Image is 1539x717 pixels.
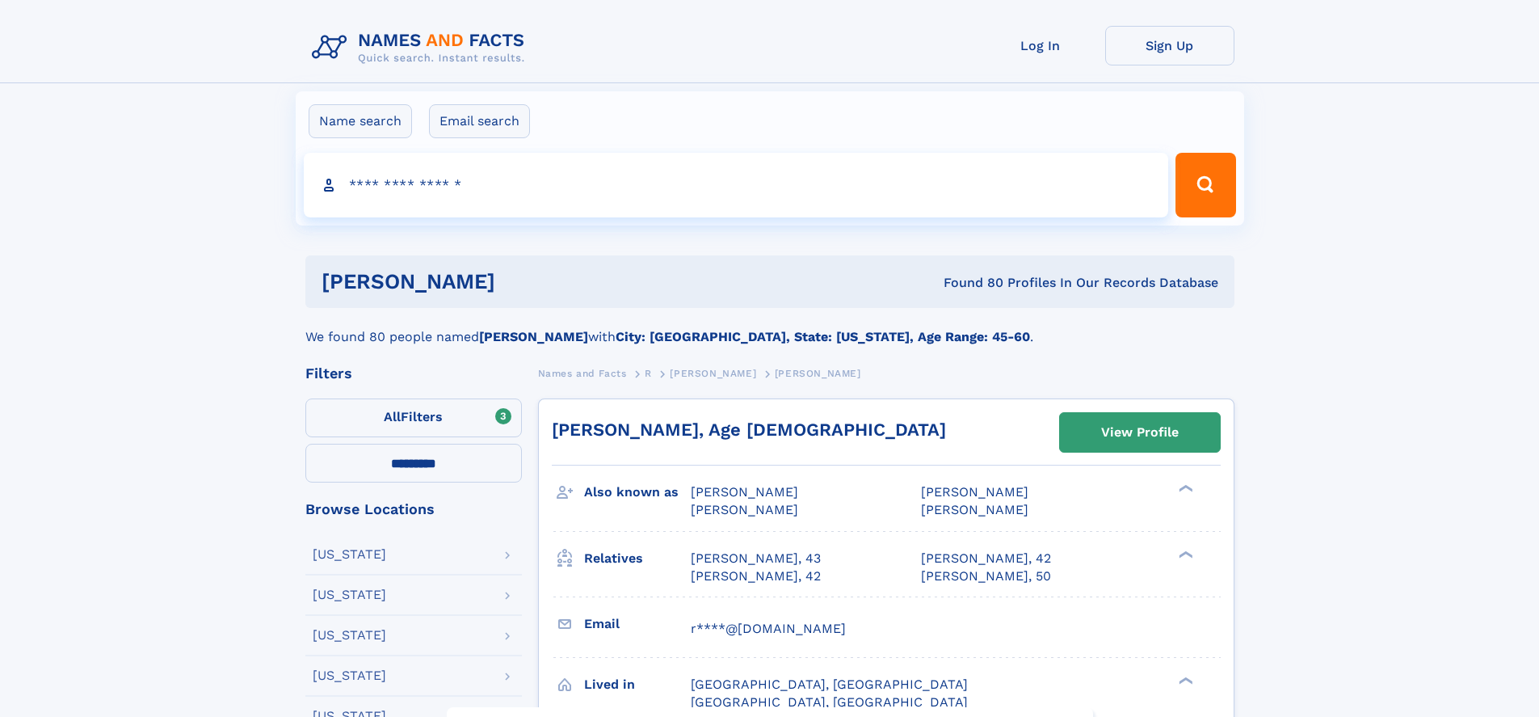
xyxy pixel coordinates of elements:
[584,671,691,698] h3: Lived in
[1175,549,1194,559] div: ❯
[691,677,968,692] span: [GEOGRAPHIC_DATA], [GEOGRAPHIC_DATA]
[670,363,756,383] a: [PERSON_NAME]
[691,502,798,517] span: [PERSON_NAME]
[921,567,1051,585] a: [PERSON_NAME], 50
[305,502,522,517] div: Browse Locations
[305,308,1234,347] div: We found 80 people named with .
[429,104,530,138] label: Email search
[921,484,1028,500] span: [PERSON_NAME]
[691,694,968,710] span: [GEOGRAPHIC_DATA], [GEOGRAPHIC_DATA]
[313,669,386,682] div: [US_STATE]
[1175,483,1194,494] div: ❯
[313,588,386,601] div: [US_STATE]
[305,26,538,70] img: Logo Names and Facts
[691,550,821,567] a: [PERSON_NAME], 43
[921,550,1051,567] a: [PERSON_NAME], 42
[775,368,861,379] span: [PERSON_NAME]
[584,610,691,638] h3: Email
[552,420,946,440] a: [PERSON_NAME], Age [DEMOGRAPHIC_DATA]
[921,502,1028,517] span: [PERSON_NAME]
[584,545,691,572] h3: Relatives
[322,272,720,292] h1: [PERSON_NAME]
[309,104,412,138] label: Name search
[313,548,386,561] div: [US_STATE]
[384,409,401,424] span: All
[719,274,1218,292] div: Found 80 Profiles In Our Records Database
[313,629,386,642] div: [US_STATE]
[538,363,627,383] a: Names and Facts
[691,484,798,500] span: [PERSON_NAME]
[645,368,652,379] span: R
[1175,675,1194,685] div: ❯
[691,567,821,585] a: [PERSON_NAME], 42
[1105,26,1234,65] a: Sign Up
[479,329,588,344] b: [PERSON_NAME]
[304,153,1169,217] input: search input
[584,479,691,506] h3: Also known as
[1060,413,1220,452] a: View Profile
[645,363,652,383] a: R
[305,399,522,437] label: Filters
[670,368,756,379] span: [PERSON_NAME]
[1101,414,1179,451] div: View Profile
[1175,153,1235,217] button: Search Button
[976,26,1105,65] a: Log In
[305,366,522,381] div: Filters
[616,329,1030,344] b: City: [GEOGRAPHIC_DATA], State: [US_STATE], Age Range: 45-60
